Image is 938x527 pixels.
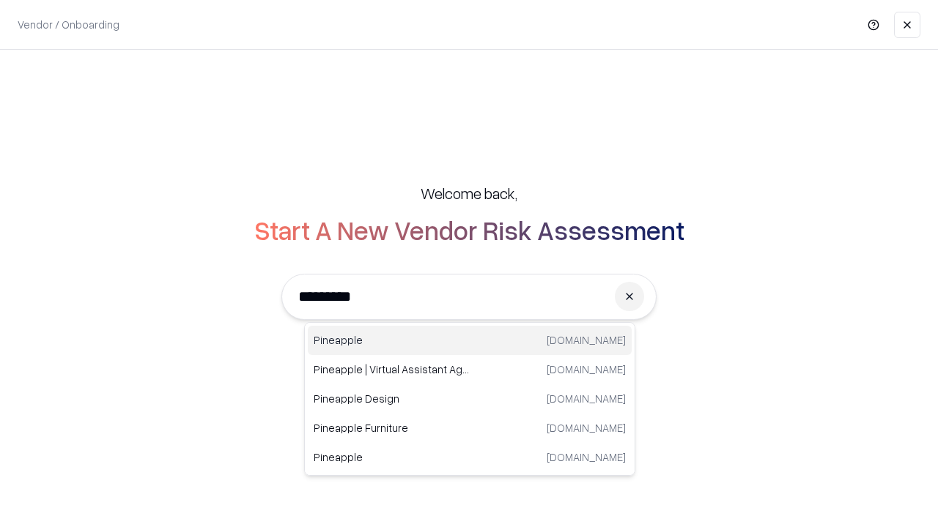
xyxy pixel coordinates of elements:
p: [DOMAIN_NAME] [547,391,626,406]
p: Pineapple [314,449,470,465]
p: Vendor / Onboarding [18,17,119,32]
p: Pineapple Design [314,391,470,406]
p: Pineapple | Virtual Assistant Agency [314,362,470,377]
h2: Start A New Vendor Risk Assessment [254,215,684,244]
p: Pineapple [314,332,470,348]
p: [DOMAIN_NAME] [547,332,626,348]
p: Pineapple Furniture [314,420,470,436]
div: Suggestions [304,322,635,476]
h5: Welcome back, [421,183,517,203]
p: [DOMAIN_NAME] [547,420,626,436]
p: [DOMAIN_NAME] [547,362,626,377]
p: [DOMAIN_NAME] [547,449,626,465]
